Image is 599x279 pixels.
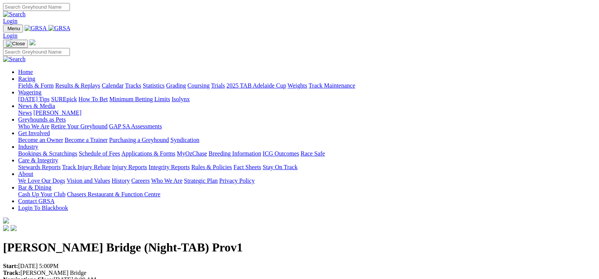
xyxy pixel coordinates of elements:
a: Isolynx [172,96,190,102]
a: Greyhounds as Pets [18,116,66,123]
div: Wagering [18,96,596,103]
div: About [18,177,596,184]
button: Toggle navigation [3,40,28,48]
a: News [18,109,32,116]
a: Calendar [102,82,124,89]
a: GAP SA Assessments [109,123,162,129]
img: GRSA [25,25,47,32]
img: logo-grsa-white.png [3,217,9,224]
a: Cash Up Your Club [18,191,65,197]
a: Become an Owner [18,137,63,143]
a: Who We Are [151,177,183,184]
a: How To Bet [79,96,108,102]
a: Trials [211,82,225,89]
a: History [111,177,130,184]
img: GRSA [48,25,71,32]
img: Search [3,56,26,63]
a: Wagering [18,89,42,96]
a: Track Maintenance [309,82,355,89]
a: Race Safe [300,150,325,157]
a: [PERSON_NAME] [33,109,81,116]
a: ICG Outcomes [263,150,299,157]
a: Login To Blackbook [18,205,68,211]
a: Statistics [143,82,165,89]
a: Contact GRSA [18,198,54,204]
a: Bookings & Scratchings [18,150,77,157]
a: Weights [288,82,307,89]
input: Search [3,3,70,11]
a: Fields & Form [18,82,54,89]
a: Applications & Forms [121,150,175,157]
a: Become a Trainer [65,137,108,143]
a: Minimum Betting Limits [109,96,170,102]
a: Bar & Dining [18,184,51,191]
strong: Start: [3,263,18,269]
img: logo-grsa-white.png [29,39,36,45]
a: Vision and Values [67,177,110,184]
a: Login [3,18,17,24]
img: facebook.svg [3,225,9,231]
a: About [18,171,33,177]
img: twitter.svg [11,225,17,231]
img: Search [3,11,26,18]
a: Track Injury Rebate [62,164,110,170]
a: Chasers Restaurant & Function Centre [67,191,160,197]
a: Grading [166,82,186,89]
a: Rules & Policies [191,164,232,170]
a: Who We Are [18,123,50,129]
a: Home [18,69,33,75]
a: Privacy Policy [219,177,255,184]
a: News & Media [18,103,55,109]
a: Tracks [125,82,141,89]
button: Toggle navigation [3,25,23,32]
a: We Love Our Dogs [18,177,65,184]
img: Close [6,41,25,47]
a: MyOzChase [177,150,207,157]
a: Careers [131,177,150,184]
a: Racing [18,76,35,82]
strong: Track: [3,270,20,276]
input: Search [3,48,70,56]
a: Industry [18,143,38,150]
div: Greyhounds as Pets [18,123,596,130]
a: Breeding Information [209,150,261,157]
a: Schedule of Fees [79,150,120,157]
a: Results & Replays [55,82,100,89]
div: News & Media [18,109,596,116]
a: Integrity Reports [149,164,190,170]
a: SUREpick [51,96,77,102]
div: Bar & Dining [18,191,596,198]
a: Strategic Plan [184,177,218,184]
a: Coursing [187,82,210,89]
h1: [PERSON_NAME] Bridge (Night-TAB) Prov1 [3,240,596,254]
a: [DATE] Tips [18,96,50,102]
a: Injury Reports [112,164,147,170]
a: Retire Your Greyhound [51,123,108,129]
a: Get Involved [18,130,50,136]
a: Stewards Reports [18,164,60,170]
a: Syndication [170,137,199,143]
div: Care & Integrity [18,164,596,171]
a: Login [3,32,17,39]
a: Stay On Track [263,164,297,170]
a: Purchasing a Greyhound [109,137,169,143]
a: Fact Sheets [234,164,261,170]
a: 2025 TAB Adelaide Cup [226,82,286,89]
span: Menu [8,26,20,31]
div: Racing [18,82,596,89]
div: Get Involved [18,137,596,143]
div: Industry [18,150,596,157]
a: Care & Integrity [18,157,58,163]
